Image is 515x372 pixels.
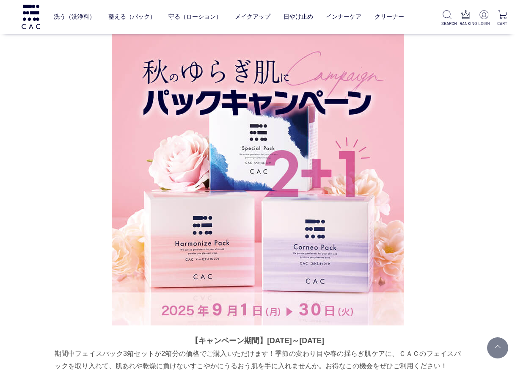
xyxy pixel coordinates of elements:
img: logo [20,5,41,29]
a: 日やけ止め [284,7,313,27]
a: 整える（パック） [108,7,156,27]
p: CART [496,20,508,27]
a: インナーケア [326,7,361,27]
p: RANKING [460,20,471,27]
img: パックまとめ買いキャンペーン [112,33,404,325]
a: SEARCH [441,10,453,27]
a: LOGIN [478,10,490,27]
a: RANKING [460,10,471,27]
p: LOGIN [478,20,490,27]
a: メイクアップ [235,7,270,27]
a: 守る（ローション） [168,7,222,27]
a: 洗う（洗浄料） [54,7,95,27]
a: CART [496,10,508,27]
p: 【キャンペーン期間】[DATE]～[DATE] [55,334,461,347]
a: クリーナー [375,7,404,27]
p: SEARCH [441,20,453,27]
